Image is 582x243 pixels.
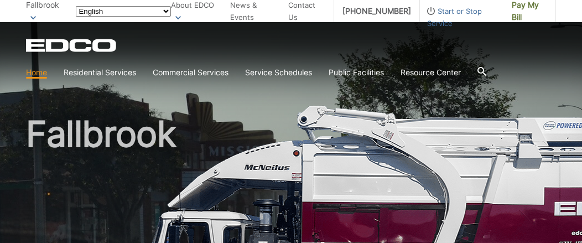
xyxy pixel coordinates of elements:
a: Residential Services [64,66,136,79]
a: Service Schedules [245,66,312,79]
a: Public Facilities [329,66,384,79]
a: Home [26,66,47,79]
a: EDCD logo. Return to the homepage. [26,39,118,52]
select: Select a language [76,6,171,17]
a: Resource Center [401,66,461,79]
a: Commercial Services [153,66,228,79]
